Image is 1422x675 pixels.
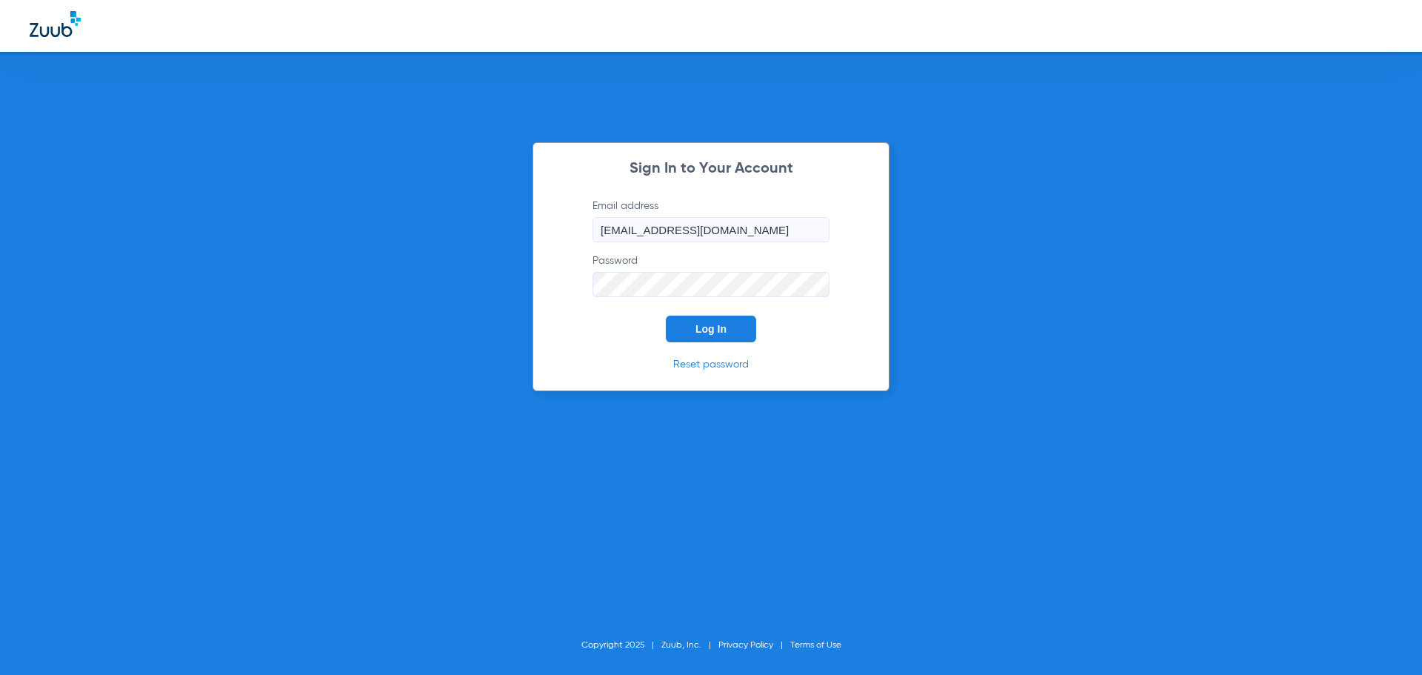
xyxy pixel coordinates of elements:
[570,162,852,176] h2: Sign In to Your Account
[592,217,829,242] input: Email address
[790,641,841,650] a: Terms of Use
[581,638,661,653] li: Copyright 2025
[673,359,749,370] a: Reset password
[592,199,829,242] label: Email address
[592,253,829,297] label: Password
[30,11,81,37] img: Zuub Logo
[592,272,829,297] input: Password
[661,638,718,653] li: Zuub, Inc.
[718,641,773,650] a: Privacy Policy
[666,316,756,342] button: Log In
[695,323,727,335] span: Log In
[1348,604,1422,675] iframe: Chat Widget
